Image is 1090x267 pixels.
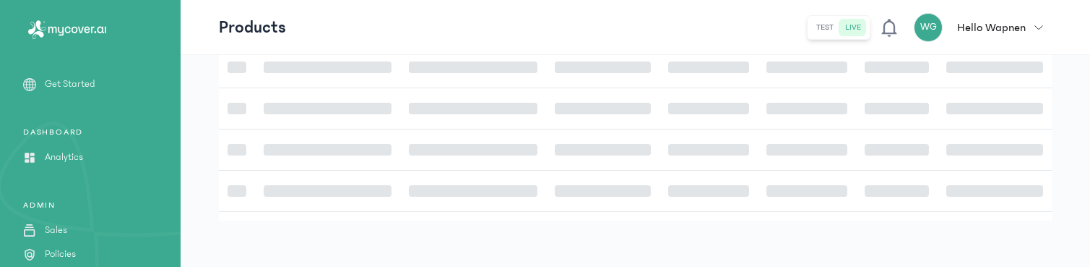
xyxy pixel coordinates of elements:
[45,223,67,238] p: Sales
[957,19,1026,36] p: Hello Wapnen
[914,13,943,42] div: WG
[219,16,286,39] p: Products
[839,19,867,36] button: live
[45,77,95,92] p: Get Started
[914,13,1052,42] button: WGHello Wapnen
[810,19,839,36] button: test
[45,150,83,165] p: Analytics
[45,247,76,262] p: Policies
